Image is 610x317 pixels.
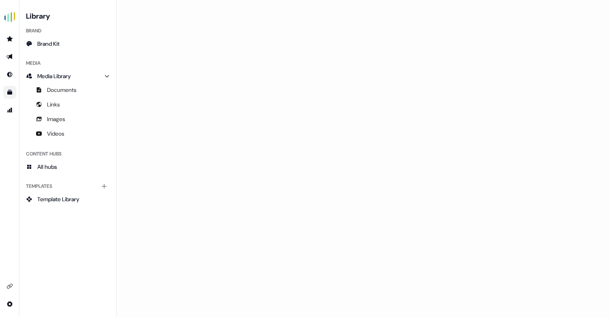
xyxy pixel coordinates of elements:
[37,72,71,80] span: Media Library
[37,195,79,203] span: Template Library
[23,113,113,126] a: Images
[3,50,16,63] a: Go to outbound experience
[3,298,16,311] a: Go to integrations
[47,130,64,138] span: Videos
[23,147,113,160] div: Content Hubs
[23,10,113,21] h3: Library
[23,160,113,173] a: All hubs
[23,83,113,96] a: Documents
[47,86,77,94] span: Documents
[23,127,113,140] a: Videos
[37,163,57,171] span: All hubs
[23,180,113,193] div: Templates
[23,37,113,50] a: Brand Kit
[23,57,113,70] div: Media
[3,280,16,293] a: Go to integrations
[3,68,16,81] a: Go to Inbound
[23,70,113,83] a: Media Library
[23,193,113,206] a: Template Library
[23,98,113,111] a: Links
[23,24,113,37] div: Brand
[3,32,16,45] a: Go to prospects
[47,115,65,123] span: Images
[3,86,16,99] a: Go to templates
[47,100,60,109] span: Links
[3,104,16,117] a: Go to attribution
[37,40,60,48] span: Brand Kit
